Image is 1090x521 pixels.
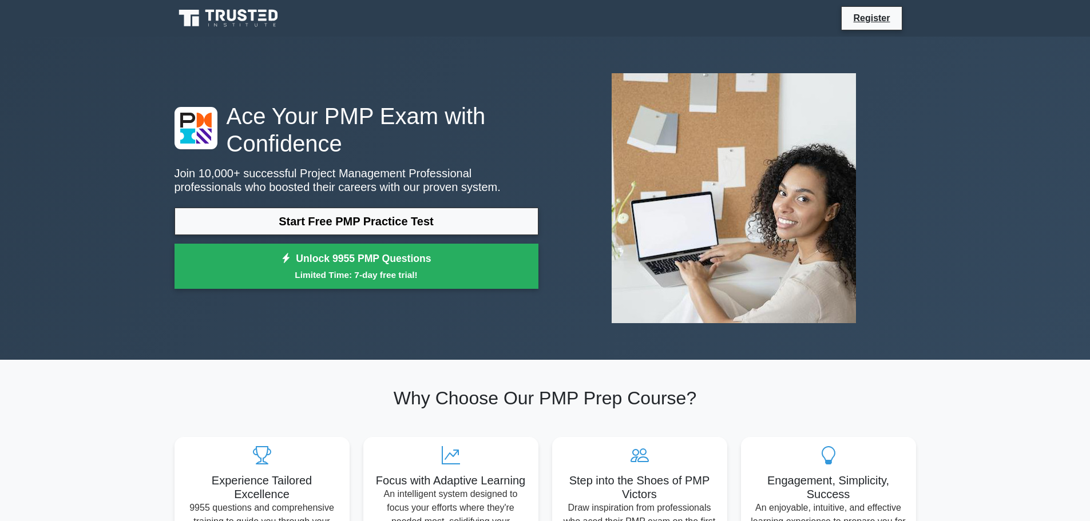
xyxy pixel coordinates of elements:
a: Unlock 9955 PMP QuestionsLimited Time: 7-day free trial! [175,244,538,289]
small: Limited Time: 7-day free trial! [189,268,524,281]
p: Join 10,000+ successful Project Management Professional professionals who boosted their careers w... [175,166,538,194]
h5: Focus with Adaptive Learning [372,474,529,487]
h1: Ace Your PMP Exam with Confidence [175,102,538,157]
h5: Engagement, Simplicity, Success [750,474,907,501]
h5: Step into the Shoes of PMP Victors [561,474,718,501]
a: Start Free PMP Practice Test [175,208,538,235]
h2: Why Choose Our PMP Prep Course? [175,387,916,409]
a: Register [846,11,897,25]
h5: Experience Tailored Excellence [184,474,340,501]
